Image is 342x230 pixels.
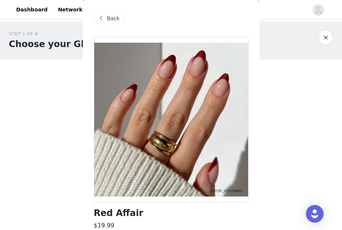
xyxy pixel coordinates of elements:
div: avatar [315,4,322,16]
span: Back [107,15,120,22]
h1: Choose your Glamnetic Nails! [9,38,156,51]
div: STEP 1 OF 6 [9,30,156,38]
div: Open Intercom Messenger [306,205,324,223]
h3: $19.99 [94,221,114,230]
h1: Red Affair [94,208,144,218]
a: Dashboard [12,1,52,18]
a: Networks [53,1,90,18]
